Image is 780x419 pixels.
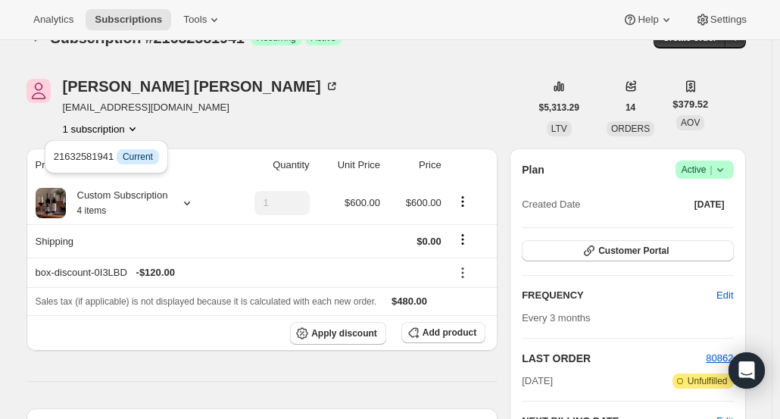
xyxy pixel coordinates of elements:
[33,14,73,26] span: Analytics
[522,374,553,389] span: [DATE]
[522,197,580,212] span: Created Date
[183,14,207,26] span: Tools
[706,351,733,366] button: 80862
[311,327,377,339] span: Apply discount
[136,265,175,280] span: - $120.00
[672,97,708,112] span: $379.52
[36,188,66,218] img: product img
[66,188,168,218] div: Custom Subscription
[522,351,706,366] h2: LAST ORDER
[694,199,725,211] span: [DATE]
[423,327,476,339] span: Add product
[551,124,567,134] span: LTV
[710,14,747,26] span: Settings
[226,149,314,182] th: Quantity
[706,352,733,364] a: 80862
[688,375,728,387] span: Unfulfilled
[27,224,226,258] th: Shipping
[24,9,83,30] button: Analytics
[123,151,153,163] span: Current
[290,322,386,345] button: Apply discount
[77,205,107,216] small: 4 items
[682,162,728,177] span: Active
[616,97,644,118] button: 14
[36,296,377,307] span: Sales tax (if applicable) is not displayed because it is calculated with each new order.
[49,145,164,169] button: 21632581941 InfoCurrent
[530,97,588,118] button: $5,313.29
[522,240,733,261] button: Customer Portal
[626,102,635,114] span: 14
[174,9,231,30] button: Tools
[729,352,765,389] div: Open Intercom Messenger
[95,14,162,26] span: Subscriptions
[539,102,579,114] span: $5,313.29
[707,283,742,308] button: Edit
[36,265,441,280] div: box-discount-0I3LBD
[314,149,385,182] th: Unit Price
[63,121,140,136] button: Product actions
[86,9,171,30] button: Subscriptions
[401,322,485,343] button: Add product
[54,151,159,162] span: 21632581941
[522,312,590,324] span: Every 3 months
[27,79,51,103] span: John Herr
[611,124,650,134] span: ORDERS
[451,231,475,248] button: Shipping actions
[63,79,339,94] div: [PERSON_NAME] [PERSON_NAME]
[417,236,441,247] span: $0.00
[27,149,226,182] th: Product
[406,197,441,208] span: $600.00
[685,194,734,215] button: [DATE]
[63,100,339,115] span: [EMAIL_ADDRESS][DOMAIN_NAME]
[686,9,756,30] button: Settings
[522,162,544,177] h2: Plan
[638,14,658,26] span: Help
[598,245,669,257] span: Customer Portal
[385,149,446,182] th: Price
[710,164,712,176] span: |
[451,193,475,210] button: Product actions
[522,288,716,303] h2: FREQUENCY
[681,117,700,128] span: AOV
[613,9,682,30] button: Help
[392,295,427,307] span: $480.00
[716,288,733,303] span: Edit
[345,197,380,208] span: $600.00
